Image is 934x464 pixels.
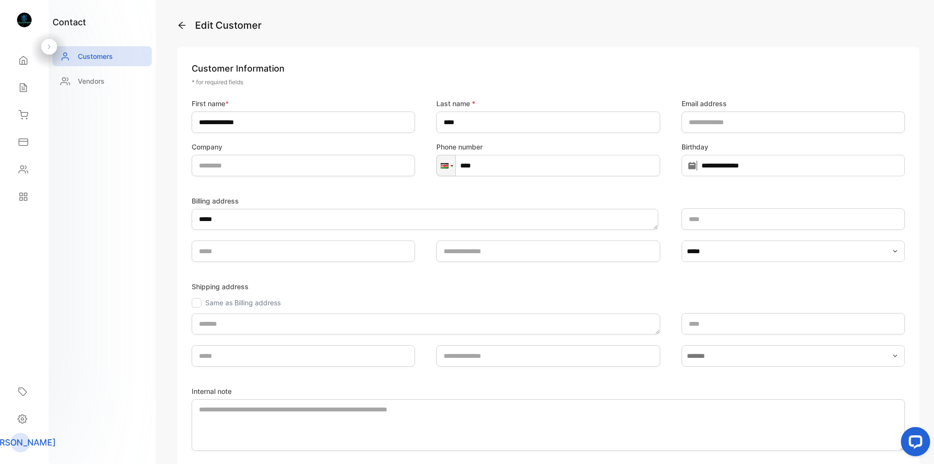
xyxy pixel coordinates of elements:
a: Vendors [53,71,152,91]
img: logo [17,13,32,27]
label: Same as Billing address [205,298,281,307]
p: Customer Information [192,62,905,75]
p: Vendors [78,76,105,86]
label: First name [192,98,415,109]
label: Billing address [192,196,660,206]
label: Internal note [192,386,905,396]
label: Company [192,142,415,152]
p: Edit Customer [177,18,919,33]
a: Customers [53,46,152,66]
label: Phone number [436,142,660,152]
p: * for required fields [192,78,905,87]
label: Last name [436,98,660,109]
p: Shipping address [192,281,905,292]
label: Birthday [682,142,905,152]
p: Customers [78,51,113,61]
label: Email address [682,98,905,109]
iframe: LiveChat chat widget [893,423,934,464]
h1: contact [53,16,86,29]
div: Kenya: + 254 [437,155,455,176]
